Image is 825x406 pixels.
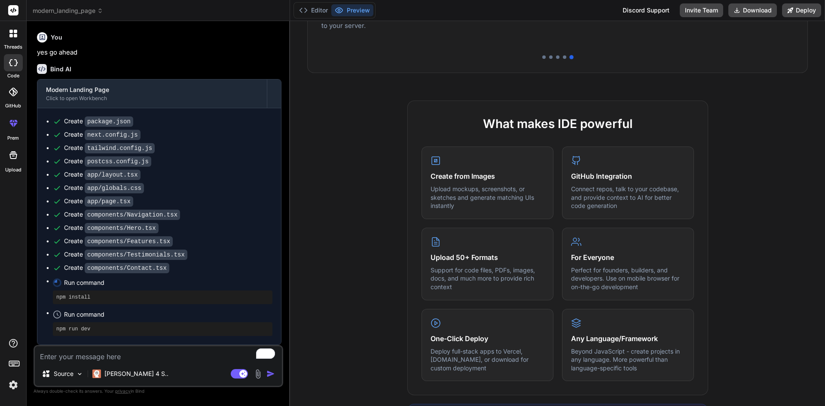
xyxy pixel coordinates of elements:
p: Perfect for founders, builders, and developers. Use on mobile browser for on-the-go development [571,266,685,291]
img: attachment [253,369,263,379]
button: Invite Team [680,3,723,17]
code: app/globals.css [85,183,144,193]
div: Create [64,183,144,192]
code: next.config.js [85,130,141,140]
div: Create [64,210,180,219]
pre: npm run dev [56,326,269,333]
code: components/Hero.tsx [85,223,159,233]
p: Connect repos, talk to your codebase, and provide context to AI for better code generation [571,185,685,210]
div: Modern Landing Page [46,85,258,94]
span: privacy [115,388,131,394]
code: app/page.tsx [85,196,133,207]
h2: What makes IDE powerful [422,115,694,133]
h4: Upload 50+ Formats [431,252,544,263]
span: Run command [64,310,272,319]
div: Create [64,263,169,272]
label: prem [7,134,19,142]
p: Source [54,369,73,378]
div: Create [64,143,155,153]
code: components/Navigation.tsx [85,210,180,220]
h4: Any Language/Framework [571,333,685,344]
img: Claude 4 Sonnet [92,369,101,378]
h4: One-Click Deploy [431,333,544,344]
code: components/Testimonials.tsx [85,250,187,260]
div: Create [64,117,133,126]
p: Always double-check its answers. Your in Bind [34,387,283,395]
code: components/Contact.tsx [85,263,169,273]
label: code [7,72,19,79]
label: threads [4,43,22,51]
button: Download [728,3,777,17]
button: Modern Landing PageClick to open Workbench [37,79,267,108]
div: Click to open Workbench [46,95,258,102]
div: Create [64,130,141,139]
img: Pick Models [76,370,83,378]
img: icon [266,369,275,378]
span: Run command [64,278,272,287]
p: [PERSON_NAME] 4 S.. [104,369,168,378]
h4: For Everyone [571,252,685,263]
button: Preview [331,4,373,16]
p: Support for code files, PDFs, images, docs, and much more to provide rich context [431,266,544,291]
code: app/layout.tsx [85,170,141,180]
pre: npm install [56,294,269,301]
button: Editor [296,4,331,16]
textarea: To enrich screen reader interactions, please activate Accessibility in Grammarly extension settings [35,346,282,362]
h4: GitHub Integration [571,171,685,181]
h6: Bind AI [50,65,71,73]
div: Create [64,197,133,206]
div: Create [64,223,159,232]
p: yes go ahead [37,48,281,58]
code: components/Features.tsx [85,236,173,247]
button: Deploy [782,3,821,17]
p: Beyond JavaScript - create projects in any language. More powerful than language-specific tools [571,347,685,372]
code: postcss.config.js [85,156,151,167]
div: Create [64,157,151,166]
code: package.json [85,116,133,127]
div: Create [64,250,187,259]
label: GitHub [5,102,21,110]
div: Discord Support [617,3,675,17]
code: tailwind.config.js [85,143,155,153]
div: Create [64,170,141,179]
span: modern_landing_page [33,6,103,15]
img: settings [6,378,21,392]
p: Upload mockups, screenshots, or sketches and generate matching UIs instantly [431,185,544,210]
label: Upload [5,166,21,174]
div: Create [64,237,173,246]
h4: Create from Images [431,171,544,181]
h6: You [51,33,62,42]
p: Deploy full-stack apps to Vercel, [DOMAIN_NAME], or download for custom deployment [431,347,544,372]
